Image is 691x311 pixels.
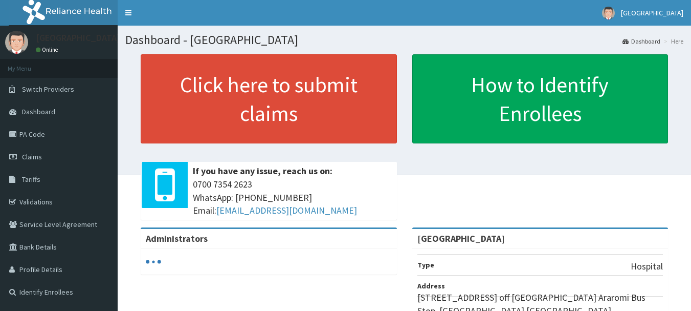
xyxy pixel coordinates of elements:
img: User Image [602,7,615,19]
img: User Image [5,31,28,54]
span: Tariffs [22,175,40,184]
strong: [GEOGRAPHIC_DATA] [417,233,505,244]
span: 0700 7354 2623 WhatsApp: [PHONE_NUMBER] Email: [193,178,392,217]
p: Hospital [631,260,663,273]
a: Click here to submit claims [141,54,397,143]
a: Online [36,46,60,53]
a: How to Identify Enrollees [412,54,668,143]
li: Here [661,37,683,46]
span: Claims [22,152,42,161]
svg: audio-loading [146,254,161,269]
span: [GEOGRAPHIC_DATA] [621,8,683,17]
b: Address [417,281,445,291]
h1: Dashboard - [GEOGRAPHIC_DATA] [125,33,683,47]
b: Type [417,260,434,269]
p: [GEOGRAPHIC_DATA] [36,33,120,43]
span: Switch Providers [22,85,74,94]
b: If you have any issue, reach us on: [193,165,332,177]
span: Dashboard [22,107,55,116]
b: Administrators [146,233,208,244]
a: [EMAIL_ADDRESS][DOMAIN_NAME] [216,204,357,216]
a: Dashboard [622,37,660,46]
